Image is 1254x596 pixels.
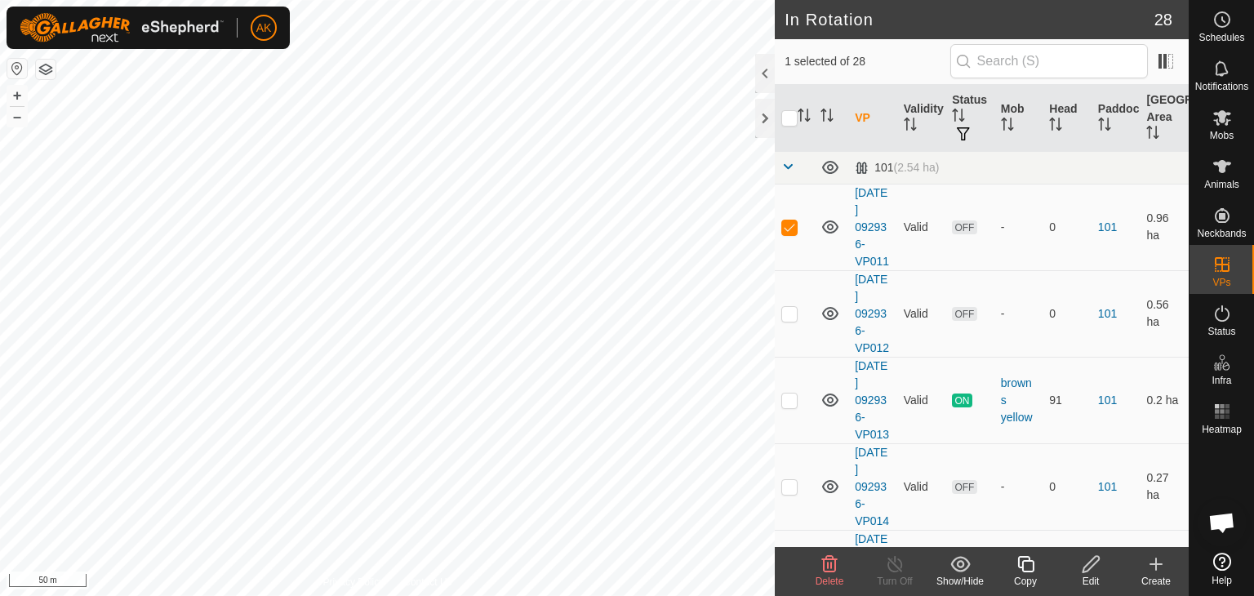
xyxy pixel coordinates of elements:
span: Infra [1212,376,1231,385]
div: Copy [993,574,1058,589]
td: 0.56 ha [1140,270,1189,357]
a: 101 [1098,220,1117,234]
span: ON [952,394,972,407]
p-sorticon: Activate to sort [952,111,965,124]
p-sorticon: Activate to sort [1001,120,1014,133]
p-sorticon: Activate to sort [1098,120,1111,133]
td: 0.27 ha [1140,443,1189,530]
a: 101 [1098,307,1117,320]
div: Show/Hide [927,574,993,589]
a: [DATE] 092936-VP013 [855,359,889,441]
td: 0 [1043,184,1092,270]
input: Search (S) [950,44,1148,78]
button: Map Layers [36,60,56,79]
a: 101 [1098,394,1117,407]
div: Turn Off [862,574,927,589]
span: Heatmap [1202,425,1242,434]
a: Contact Us [403,575,451,589]
th: [GEOGRAPHIC_DATA] Area [1140,85,1189,152]
span: AK [256,20,272,37]
p-sorticon: Activate to sort [1146,128,1159,141]
td: Valid [897,270,946,357]
td: Valid [897,357,946,443]
th: Paddock [1092,85,1141,152]
div: 101 [855,161,939,175]
td: Valid [897,443,946,530]
div: - [1001,305,1037,322]
th: VP [848,85,897,152]
th: Head [1043,85,1092,152]
th: Mob [994,85,1043,152]
span: OFF [952,220,976,234]
a: [DATE] 092936-VP011 [855,186,889,268]
div: browns yellow [1001,375,1037,426]
span: Animals [1204,180,1239,189]
p-sorticon: Activate to sort [904,120,917,133]
td: 0.96 ha [1140,184,1189,270]
span: 1 selected of 28 [785,53,949,70]
td: Valid [897,184,946,270]
img: Gallagher Logo [20,13,224,42]
button: + [7,86,27,105]
span: OFF [952,307,976,321]
span: Status [1207,327,1235,336]
th: Status [945,85,994,152]
button: Reset Map [7,59,27,78]
div: Edit [1058,574,1123,589]
button: – [7,107,27,127]
td: 91 [1043,357,1092,443]
div: - [1001,219,1037,236]
a: [DATE] 092936-VP012 [855,273,889,354]
p-sorticon: Activate to sort [798,111,811,124]
td: 0 [1043,443,1092,530]
div: Create [1123,574,1189,589]
a: 101 [1098,480,1117,493]
a: [DATE] 092936-VP014 [855,446,889,527]
span: OFF [952,480,976,494]
span: VPs [1212,278,1230,287]
span: Neckbands [1197,229,1246,238]
td: 0.2 ha [1140,357,1189,443]
span: 28 [1154,7,1172,32]
a: Help [1190,546,1254,592]
span: (2.54 ha) [893,161,939,174]
h2: In Rotation [785,10,1154,29]
td: 0 [1043,270,1092,357]
span: Schedules [1198,33,1244,42]
a: Open chat [1198,498,1247,547]
p-sorticon: Activate to sort [820,111,834,124]
span: Mobs [1210,131,1234,140]
span: Delete [816,576,844,587]
th: Validity [897,85,946,152]
p-sorticon: Activate to sort [1049,120,1062,133]
span: Help [1212,576,1232,585]
span: Notifications [1195,82,1248,91]
div: - [1001,478,1037,496]
a: Privacy Policy [323,575,385,589]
